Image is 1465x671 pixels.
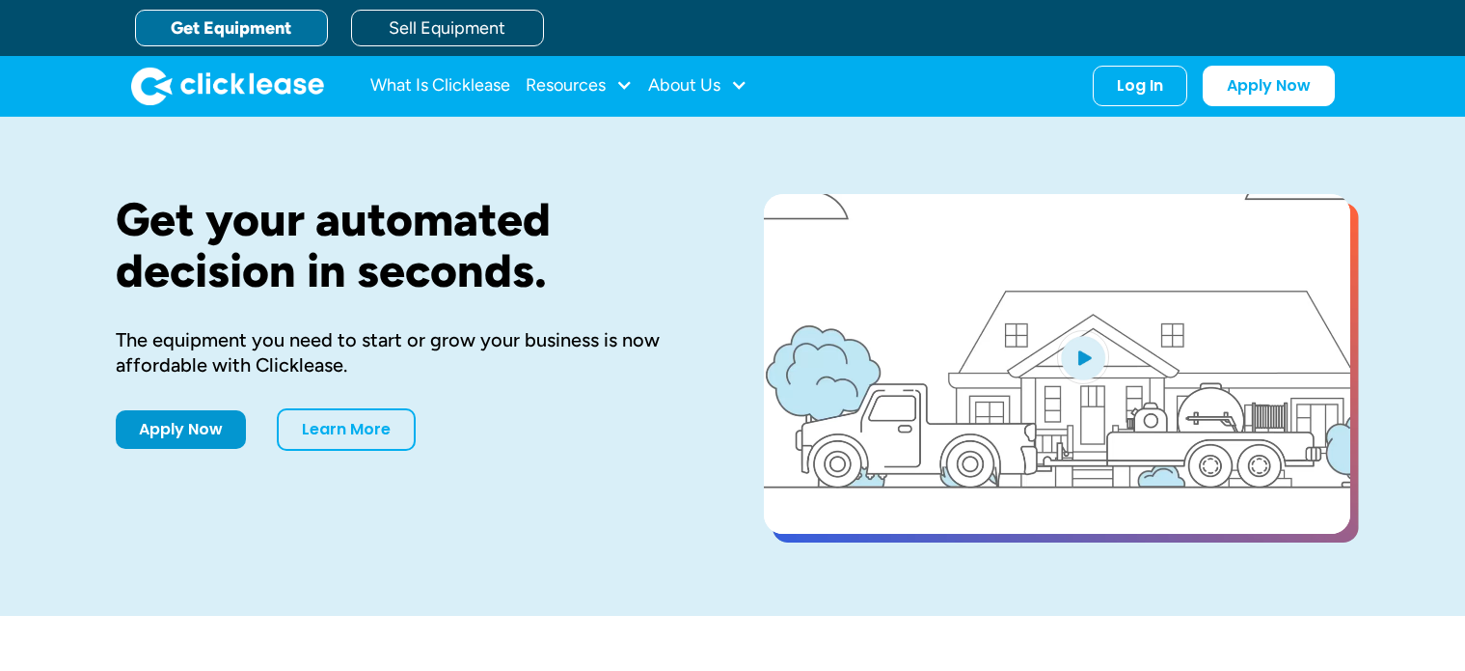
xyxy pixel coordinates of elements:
h1: Get your automated decision in seconds. [116,194,702,296]
a: Sell Equipment [351,10,544,46]
a: home [131,67,324,105]
div: Log In [1117,76,1163,96]
a: Get Equipment [135,10,328,46]
div: The equipment you need to start or grow your business is now affordable with Clicklease. [116,327,702,377]
a: What Is Clicklease [370,67,510,105]
a: Learn More [277,408,416,451]
img: Clicklease logo [131,67,324,105]
a: open lightbox [764,194,1350,534]
div: About Us [648,67,747,105]
a: Apply Now [116,410,246,449]
img: Blue play button logo on a light blue circular background [1057,330,1109,384]
div: Resources [526,67,633,105]
a: Apply Now [1203,66,1335,106]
